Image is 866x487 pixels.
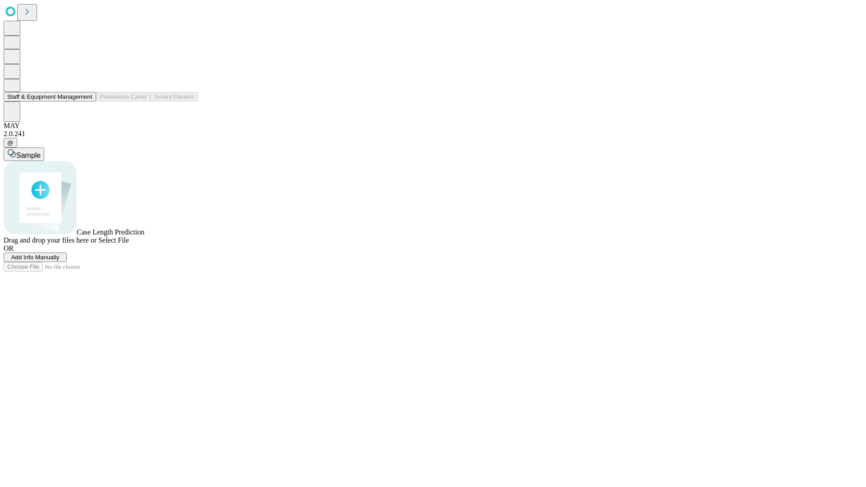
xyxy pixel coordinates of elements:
button: Sample [4,147,44,161]
button: Tenant Params [150,92,198,101]
button: @ [4,138,17,147]
div: MAY [4,122,862,130]
span: Sample [16,152,41,159]
span: Add Info Manually [11,254,60,261]
span: @ [7,139,14,146]
span: OR [4,244,14,252]
div: 2.0.241 [4,130,862,138]
span: Select File [98,236,129,244]
button: Staff & Equipment Management [4,92,96,101]
span: Case Length Prediction [77,228,144,236]
span: Drag and drop your files here or [4,236,97,244]
button: Preference Cards [96,92,150,101]
button: Add Info Manually [4,253,67,262]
